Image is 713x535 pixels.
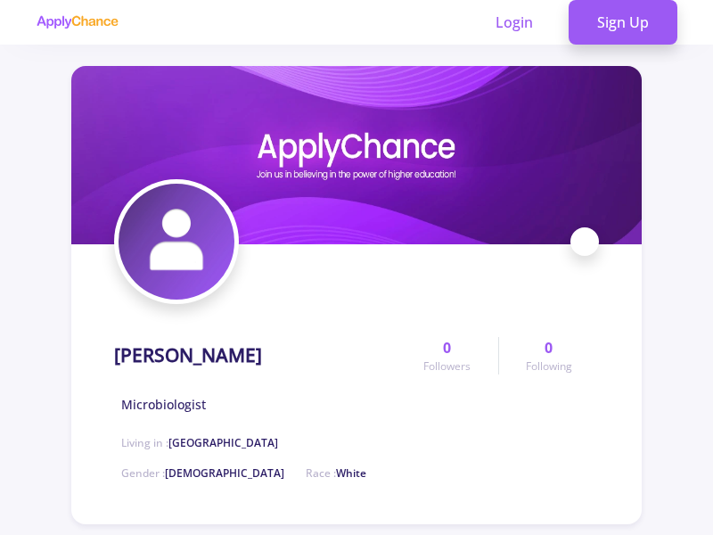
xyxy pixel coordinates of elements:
span: [GEOGRAPHIC_DATA] [168,435,278,450]
span: Living in : [121,435,278,450]
span: 0 [545,337,553,358]
span: Gender : [121,465,284,481]
span: 0 [443,337,451,358]
a: 0Followers [397,337,497,374]
span: Race : [306,465,366,481]
span: [DEMOGRAPHIC_DATA] [165,465,284,481]
img: Lilit Hayrapetianavatar [119,184,234,300]
span: White [336,465,366,481]
img: applychance logo text only [36,15,119,29]
img: Lilit Hayrapetiancover image [71,66,642,244]
span: Followers [423,358,471,374]
span: Following [526,358,572,374]
a: 0Following [498,337,599,374]
h1: [PERSON_NAME] [114,344,262,366]
span: Microbiologist [121,395,206,414]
